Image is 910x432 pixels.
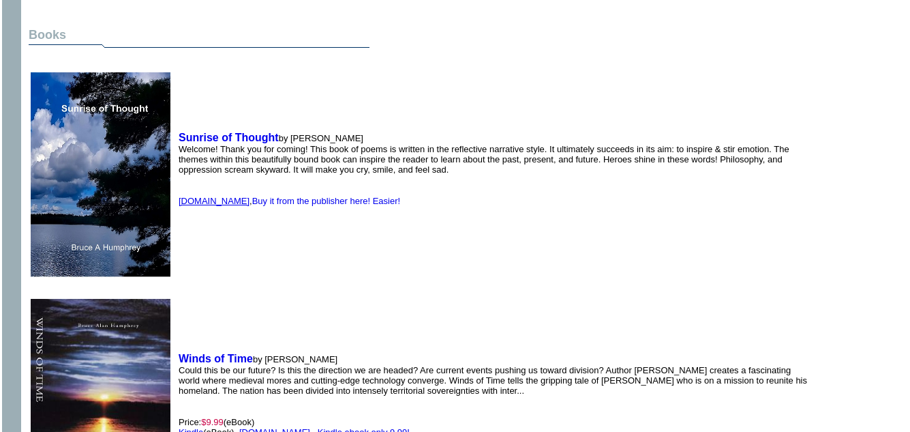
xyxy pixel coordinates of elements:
[201,417,224,427] font: $9.99
[179,353,253,364] a: Winds of Time
[29,28,66,42] b: Books
[252,196,401,206] a: Buy it from the publisher here! Easier!
[29,42,369,53] img: dividingline.gif
[179,132,279,143] a: Sunrise of Thought
[31,72,170,277] img: 80250.jpg
[179,196,249,206] a: [DOMAIN_NAME]
[179,196,403,206] font: ,
[179,354,807,406] font: by [PERSON_NAME] Could this be our future? Is this the direction we are headed? Are current event...
[179,133,810,185] font: by [PERSON_NAME] Welcome! Thank you for coming! This book of poems is written in the reflective n...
